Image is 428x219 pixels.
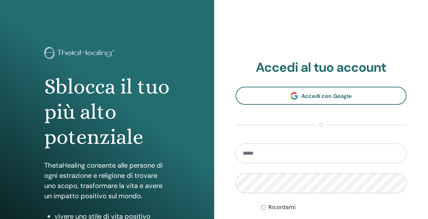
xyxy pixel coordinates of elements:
[268,203,296,212] label: Ricordami
[44,160,170,201] p: ThetaHealing consente alle persone di ogni estrazione e religione di trovare uno scopo, trasforma...
[236,87,407,105] a: Accedi con Google
[44,74,170,150] h1: Sblocca il tuo più alto potenziale
[301,92,352,100] span: Accedi con Google
[316,121,327,129] span: o
[261,203,407,212] div: Keep me authenticated indefinitely or until I manually logout
[236,60,407,75] h2: Accedi al tuo account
